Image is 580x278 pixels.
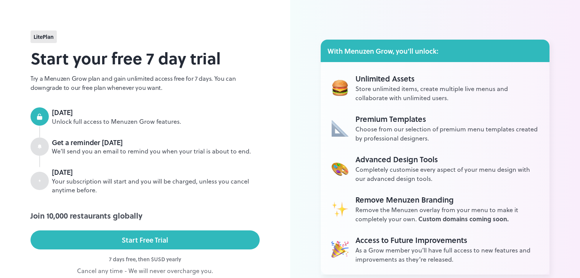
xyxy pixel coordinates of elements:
[331,79,349,96] img: Unlimited Assets
[52,147,260,156] div: We’ll send you an email to remind you when your trial is about to end.
[31,210,260,221] div: Join 10,000 restaurants globally
[122,234,168,246] div: Start Free Trial
[355,113,539,125] div: Premium Templates
[355,125,539,143] div: Choose from our selection of premium menu templates created by professional designers.
[355,194,539,205] div: Remove Menuzen Branding
[355,246,539,264] div: As a Grow member you’ll have full access to new features and improvements as they’re released.
[321,40,550,62] div: With Menuzen Grow, you’ll unlock:
[31,266,260,275] div: Cancel any time - We will never overcharge you.
[331,200,349,217] img: Unlimited Assets
[355,84,539,102] div: Store unlimited items, create multiple live menus and collaborate with unlimited users.
[331,120,349,137] img: Unlimited Assets
[31,255,260,263] div: 7 days free, then $ USD yearly
[355,234,539,246] div: Access to Future Improvements
[31,230,260,249] button: Start Free Trial
[331,241,349,258] img: Unlimited Assets
[355,205,539,224] div: Remove the Menuzen overlay from your menu to make it completely your own.
[52,137,260,147] div: Get a reminder [DATE]
[52,107,260,117] div: [DATE]
[31,74,260,92] p: Try a Menuzen Grow plan and gain unlimited access free for 7 days. You can downgrade to our free ...
[34,33,54,41] span: lite Plan
[355,165,539,183] div: Completely customise every aspect of your menu design with our advanced design tools.
[52,177,260,195] div: Your subscription will start and you will be charged, unless you cancel anytime before.
[52,117,260,126] div: Unlock full access to Menuzen Grow features.
[418,214,509,223] span: Custom domains coming soon.
[355,153,539,165] div: Advanced Design Tools
[31,46,260,70] h2: Start your free 7 day trial
[355,73,539,84] div: Unlimited Assets
[52,167,260,177] div: [DATE]
[331,160,349,177] img: Unlimited Assets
